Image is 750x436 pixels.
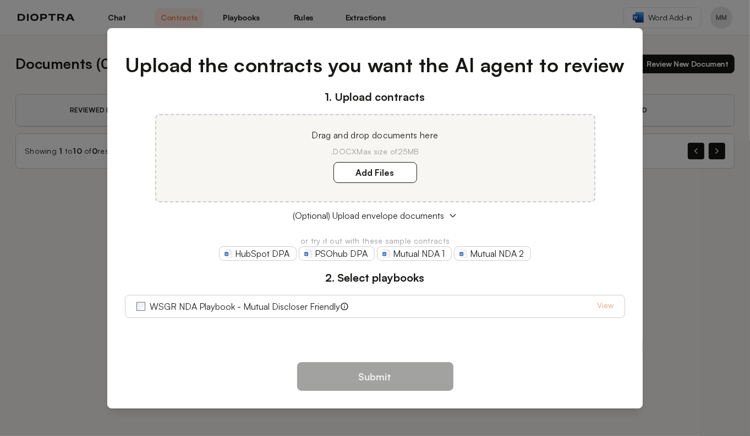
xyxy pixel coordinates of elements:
[377,246,452,261] a: Mutual NDA 1
[169,146,581,157] p: .DOCX Max size of 25MB
[597,300,614,313] a: View
[297,362,453,391] button: Submit
[125,50,625,80] h1: Upload the contracts you want the AI agent to review
[333,162,417,183] label: Add Files
[169,128,581,142] p: Drag and drop documents here
[125,235,625,246] p: or try it out with these sample contracts
[299,246,375,261] a: PSOhub DPA
[454,246,531,261] a: Mutual NDA 2
[293,209,444,222] span: (Optional) Upload envelope documents
[150,300,340,313] label: WSGR NDA Playbook - Mutual Discloser Friendly
[125,89,625,105] h3: 1. Upload contracts
[125,270,625,286] h3: 2. Select playbooks
[219,246,297,261] a: HubSpot DPA
[125,209,625,222] button: (Optional) Upload envelope documents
